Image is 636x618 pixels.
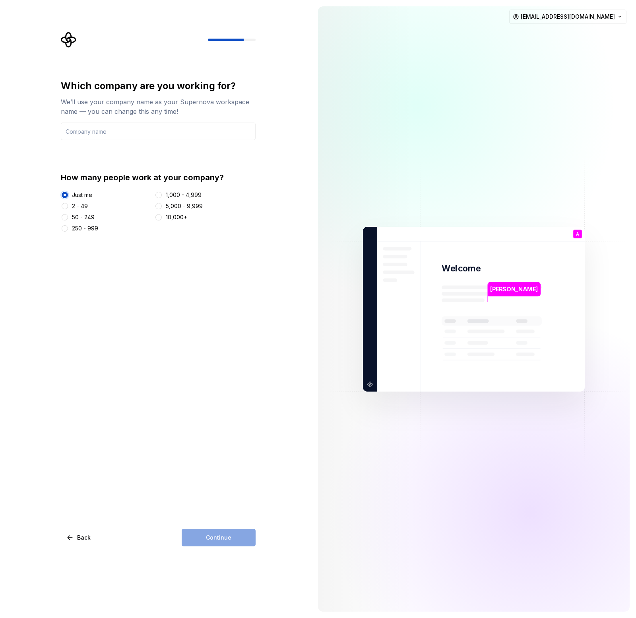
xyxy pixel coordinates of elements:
[72,191,92,199] div: Just me
[61,32,77,48] svg: Supernova Logo
[72,213,95,221] div: 50 - 249
[490,285,538,293] p: [PERSON_NAME]
[166,213,187,221] div: 10,000+
[509,10,626,24] button: [EMAIL_ADDRESS][DOMAIN_NAME]
[521,13,615,21] span: [EMAIL_ADDRESS][DOMAIN_NAME]
[77,534,91,542] span: Back
[442,263,481,274] p: Welcome
[61,172,256,183] div: How many people work at your company?
[72,202,88,210] div: 2 - 49
[61,123,256,140] input: Company name
[72,224,98,232] div: 250 - 999
[61,80,256,92] div: Which company are you working for?
[576,232,579,236] p: A
[166,191,202,199] div: 1,000 - 4,999
[61,529,97,546] button: Back
[166,202,203,210] div: 5,000 - 9,999
[61,97,256,116] div: We’ll use your company name as your Supernova workspace name — you can change this any time!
